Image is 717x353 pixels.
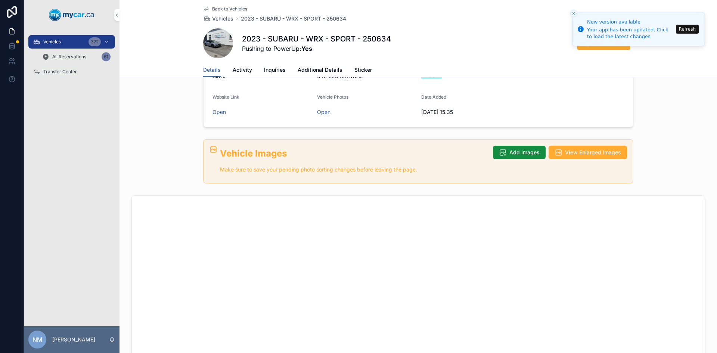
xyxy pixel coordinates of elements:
a: All Reservations61 [37,50,115,64]
span: [DATE] 15:35 [421,108,520,116]
div: 322 [89,37,101,46]
span: All Reservations [52,54,86,60]
button: Refresh [676,25,699,34]
a: Open [317,109,330,115]
a: Vehicles [203,15,233,22]
span: Vehicle Photos [317,94,348,100]
span: Transfer Center [43,69,77,75]
span: NM [32,335,43,344]
strong: Yes [301,45,312,52]
span: Vehicles [43,39,61,45]
a: 2023 - SUBARU - WRX - SPORT - 250634 [241,15,346,22]
p: Make sure to save your pending photo sorting changes before leaving the page. [220,165,487,174]
span: Add Images [509,149,540,156]
div: ## Vehicle Images Make sure to save your pending photo sorting changes before leaving the page. [220,147,487,174]
span: Date Added [421,94,446,100]
span: Vehicles [212,15,233,22]
a: Vehicles322 [28,35,115,49]
a: Back to Vehicles [203,6,247,12]
a: Additional Details [298,63,342,78]
span: Back to Vehicles [212,6,247,12]
span: Details [203,66,221,74]
img: App logo [49,9,94,21]
span: Activity [233,66,252,74]
a: Details [203,63,221,77]
span: Website Link [212,94,239,100]
span: Pushing to PowerUp: [242,44,391,53]
a: Sticker [354,63,372,78]
div: Your app has been updated. Click to load the latest changes [587,27,674,40]
p: [PERSON_NAME] [52,336,95,343]
a: Activity [233,63,252,78]
div: New version available [587,18,674,26]
a: Transfer Center [28,65,115,78]
button: View Enlarged Images [549,146,627,159]
span: Additional Details [298,66,342,74]
h2: Vehicle Images [220,147,487,160]
h1: 2023 - SUBARU - WRX - SPORT - 250634 [242,34,391,44]
span: View Enlarged Images [565,149,621,156]
div: scrollable content [24,30,119,88]
a: Open [212,109,226,115]
div: 61 [102,52,111,61]
button: Add Images [493,146,546,159]
button: Close toast [570,10,577,17]
span: Sticker [354,66,372,74]
span: Inquiries [264,66,286,74]
a: Inquiries [264,63,286,78]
